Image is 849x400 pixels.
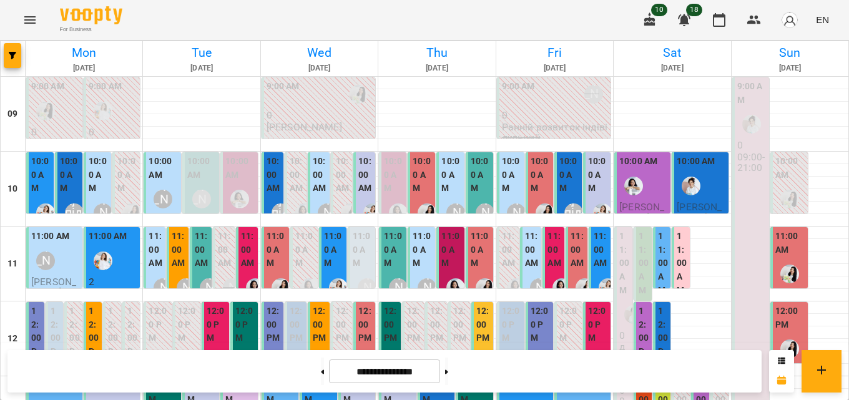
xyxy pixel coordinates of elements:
[89,230,127,243] label: 11:00 AM
[384,305,398,345] label: 12:00 PM
[363,203,382,222] div: Юлія Масющенко
[230,190,249,208] div: Анна Білан
[547,230,562,270] label: 11:00 AM
[559,305,579,345] label: 12:00 PM
[564,203,583,222] div: Анна підготовка до школи
[593,203,612,222] div: Юлія Масющенко
[329,278,348,297] img: Юлія Масющенко
[780,265,799,283] div: Роксолана
[619,155,657,168] label: 10:00 AM
[172,230,186,270] label: 11:00 AM
[413,155,433,195] label: 10:00 AM
[775,305,805,331] label: 12:00 PM
[737,152,767,173] p: 09:00-21:00
[384,155,404,195] label: 10:00 AM
[341,203,360,222] div: Роксолана
[89,138,137,160] p: [PERSON_NAME]
[658,230,669,297] label: 11:00 AM
[353,230,373,270] label: 11:00 AM
[94,102,112,120] div: Юлія Масющенко
[780,339,799,358] div: Роксолана
[430,305,444,345] label: 12:00 PM
[742,115,761,134] img: Іванна
[502,110,608,120] p: 0
[177,278,195,297] div: Аліна Арт
[31,230,69,243] label: 11:00 AM
[552,278,571,297] div: Анна Білан
[89,305,99,372] label: 12:00 PM
[36,102,55,120] img: Роксолана
[145,43,258,62] h6: Tue
[658,305,669,372] label: 12:00 PM
[272,278,290,297] div: Роксолана
[384,230,404,270] label: 11:00 AM
[441,155,461,195] label: 10:00 AM
[571,230,585,270] label: 11:00 AM
[616,43,729,62] h6: Sat
[89,288,137,331] p: Всебічний розвиток група рівень 2
[235,305,255,345] label: 12:00 PM
[418,203,436,222] img: Роксолана
[336,155,350,195] label: 10:00 AM
[149,230,163,270] label: 11:00 AM
[145,62,258,74] h6: [DATE]
[36,203,55,222] img: Юлія Масющенко
[624,177,643,195] div: Анна Білан
[476,278,494,297] img: Роксолана
[15,5,45,35] button: Menu
[502,305,522,345] label: 12:00 PM
[263,43,376,62] h6: Wed
[336,305,350,345] label: 12:00 PM
[300,278,319,297] div: Анна Білан
[295,230,315,270] label: 11:00 AM
[267,230,287,270] label: 11:00 AM
[89,80,122,94] label: 9:00 AM
[7,182,17,196] h6: 10
[207,305,227,345] label: 12:00 PM
[498,43,611,62] h6: Fri
[389,203,408,222] img: Анна Білан
[267,110,373,120] p: 0
[619,230,630,297] label: 11:00 AM
[380,43,493,62] h6: Thu
[272,203,290,222] div: Анна підготовка до школи
[476,203,494,222] div: Міс Анастасія
[108,305,119,372] label: 12:00 PM
[531,305,551,345] label: 12:00 PM
[498,62,611,74] h6: [DATE]
[624,305,643,324] img: Іванна
[588,305,608,345] label: 12:00 PM
[639,305,649,372] label: 12:00 PM
[31,80,64,94] label: 9:00 AM
[149,305,169,345] label: 12:00 PM
[192,190,211,208] div: Міс Анастасія
[446,278,465,297] div: Анна Білан
[60,155,80,195] label: 10:00 AM
[89,155,109,195] label: 10:00 AM
[502,155,522,195] label: 10:00 AM
[413,230,433,270] label: 11:00 AM
[31,305,42,372] label: 12:00 PM
[559,155,579,195] label: 10:00 AM
[31,138,80,160] p: [PERSON_NAME]
[27,62,140,74] h6: [DATE]
[734,43,847,62] h6: Sun
[576,278,594,297] img: Роксолана
[31,127,80,137] p: 0
[89,127,137,137] p: 0
[263,62,376,74] h6: [DATE]
[267,80,300,94] label: 9:00 AM
[619,201,664,223] span: [PERSON_NAME]
[225,155,255,182] label: 10:00 AM
[31,155,51,195] label: 10:00 AM
[734,62,847,74] h6: [DATE]
[60,6,122,24] img: Voopty Logo
[502,80,535,94] label: 9:00 AM
[349,85,368,104] img: Роксолана
[682,177,700,195] img: Іванна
